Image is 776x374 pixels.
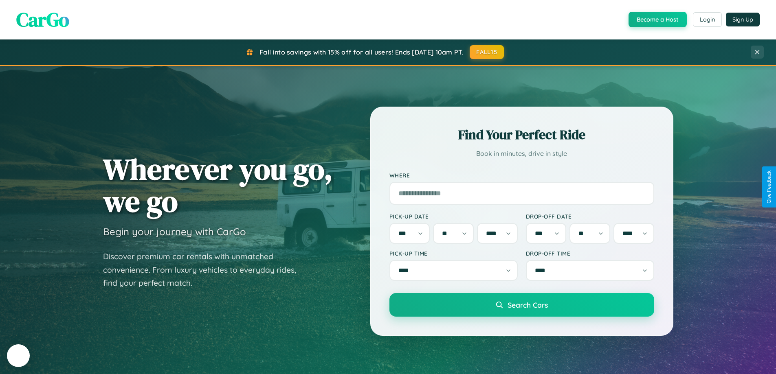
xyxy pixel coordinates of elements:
[629,12,687,27] button: Become a Host
[389,126,654,144] h2: Find Your Perfect Ride
[526,213,654,220] label: Drop-off Date
[389,172,654,179] label: Where
[103,250,307,290] p: Discover premium car rentals with unmatched convenience. From luxury vehicles to everyday rides, ...
[389,293,654,317] button: Search Cars
[103,153,333,217] h1: Wherever you go, we go
[470,45,504,59] button: FALL15
[726,13,760,26] button: Sign Up
[389,148,654,160] p: Book in minutes, drive in style
[766,171,772,203] div: Give Feedback
[508,300,548,309] span: Search Cars
[7,344,30,367] iframe: Intercom live chat discovery launcher
[389,250,518,257] label: Pick-up Time
[8,346,28,366] iframe: Intercom live chat
[526,250,654,257] label: Drop-off Time
[103,225,246,238] h3: Begin your journey with CarGo
[259,48,464,56] span: Fall into savings with 15% off for all users! Ends [DATE] 10am PT.
[389,213,518,220] label: Pick-up Date
[693,12,722,27] button: Login
[16,6,69,33] span: CarGo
